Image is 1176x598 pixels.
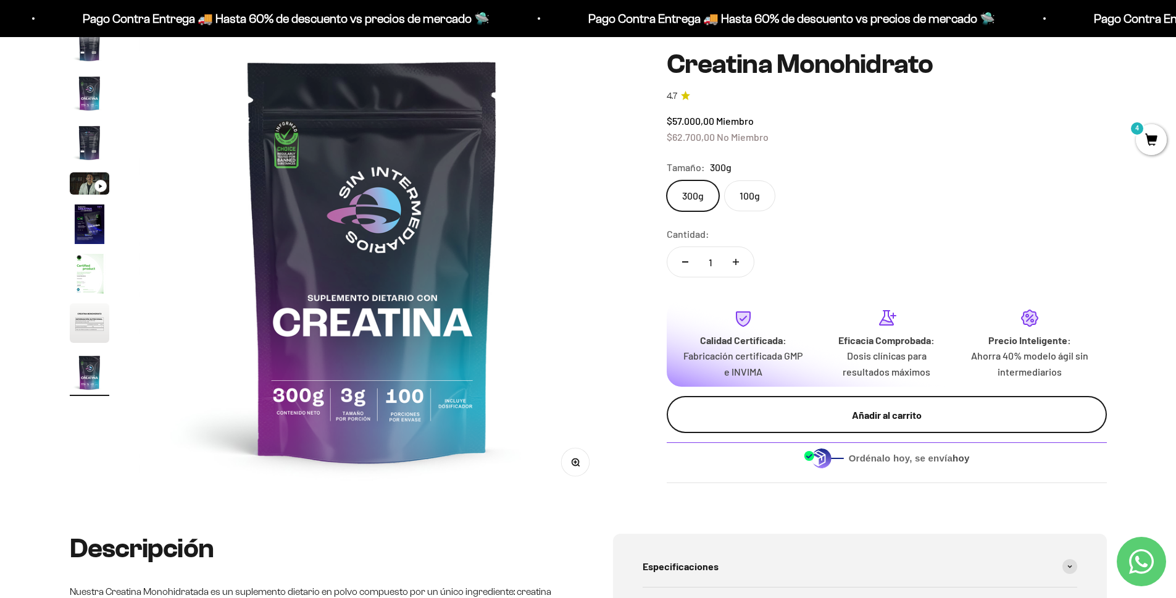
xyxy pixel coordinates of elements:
[667,247,703,277] button: Reducir cantidad
[667,226,709,242] label: Cantidad:
[718,247,754,277] button: Aumentar cantidad
[667,159,705,175] legend: Tamaño:
[15,138,256,173] div: No estoy seguro de cómo funciona la garantía o la devolución.
[849,451,970,465] span: Ordénalo hoy, se envía
[57,9,464,28] p: Pago Contra Entrega 🚚 Hasta 60% de descuento vs precios de mercado 🛸
[138,25,607,494] img: Creatina Monohidrato
[70,123,109,166] button: Ir al artículo 4
[15,87,256,109] div: No me quedan claros los costos de envío.
[1130,121,1145,136] mark: 4
[667,130,715,142] span: $62.700,00
[825,348,948,379] p: Dosis clínicas para resultados máximos
[700,334,786,345] strong: Calidad Certificada:
[953,452,969,463] b: hoy
[667,396,1107,433] button: Añadir al carrito
[15,176,256,198] div: Mejor espero una promoción.
[667,115,714,127] span: $57.000,00
[691,406,1082,423] div: Añadir al carrito
[15,62,256,84] div: No es claro el tiempo de entrega estimado.
[70,24,109,67] button: Ir al artículo 2
[70,534,564,563] h2: Descripción
[838,334,935,345] strong: Eficacia Comprobada:
[682,348,805,379] p: Fabricación certificada GMP e INVIMA
[70,24,109,64] img: Creatina Monohidrato
[70,172,109,198] button: Ir al artículo 5
[667,89,677,103] span: 4.7
[199,204,256,226] button: EnviarCerrar
[716,115,754,127] span: Miembro
[717,130,769,142] span: No Miembro
[70,123,109,162] img: Creatina Monohidrato
[1136,134,1167,148] a: 4
[968,348,1091,379] p: Ahorra 40% modelo ágil sin intermediarios
[667,49,1107,79] h1: Creatina Monohidrato
[710,159,732,175] span: 300g
[200,204,254,226] span: Enviar
[15,113,256,135] div: No encontré la información de envío.
[70,74,109,113] img: Creatina Monohidrato
[643,546,1077,587] summary: Especificaciones
[70,74,109,117] button: Ir al artículo 3
[15,20,256,51] p: ¿Qué te hace dudar de continuar tu compra?
[667,89,1107,103] a: 4.74.7 de 5.0 estrellas
[643,558,719,575] span: Especificaciones
[804,448,844,468] img: Despacho sin intermediarios
[988,334,1071,345] strong: Precio Inteligente:
[562,9,969,28] p: Pago Contra Entrega 🚚 Hasta 60% de descuento vs precios de mercado 🛸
